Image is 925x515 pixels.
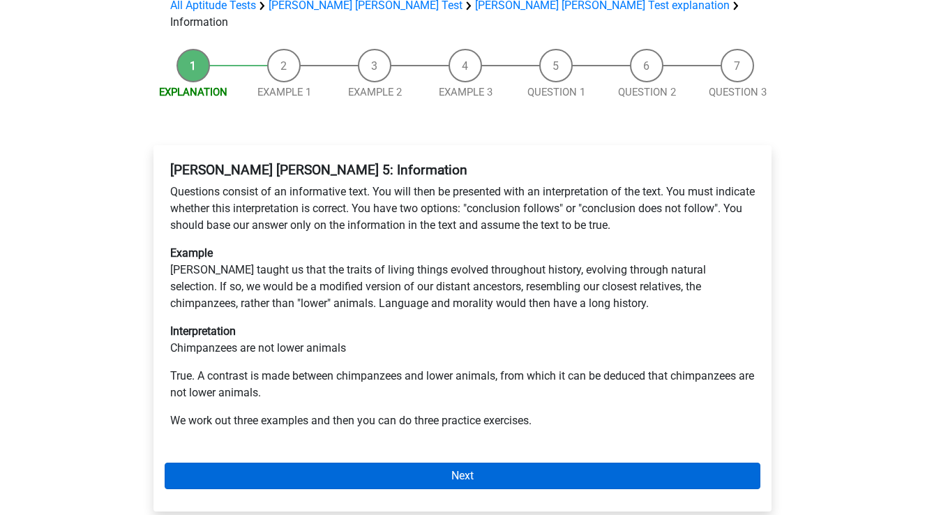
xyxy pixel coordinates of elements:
a: Question 2 [618,86,676,98]
a: Example 1 [257,86,311,98]
a: Question 1 [527,86,585,98]
p: We work out three examples and then you can do three practice exercises. [170,412,755,429]
p: Questions consist of an informative text. You will then be presented with an interpretation of th... [170,184,755,234]
p: True. A contrast is made between chimpanzees and lower animals, from which it can be deduced that... [170,368,755,401]
p: [PERSON_NAME] taught us that the traits of living things evolved throughout history, evolving thr... [170,245,755,312]
b: Interpretation [170,324,236,338]
a: Explanation [159,86,227,98]
a: Question 3 [709,86,767,98]
a: Next [165,463,760,489]
b: [PERSON_NAME] [PERSON_NAME] 5: Information [170,162,467,178]
a: Example 2 [348,86,402,98]
a: Example 3 [439,86,492,98]
p: Chimpanzees are not lower animals [170,323,755,357]
b: Example [170,246,213,260]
